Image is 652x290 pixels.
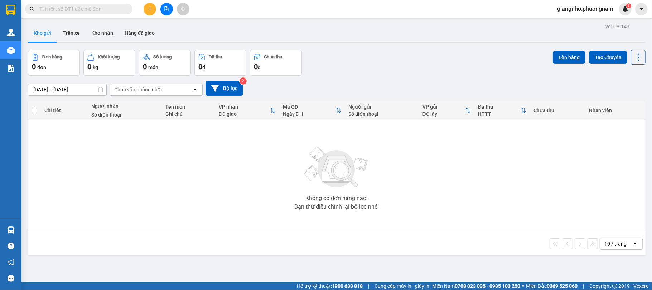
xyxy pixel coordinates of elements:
[219,104,270,110] div: VP nhận
[202,65,205,70] span: đ
[294,204,379,210] div: Bạn thử điều chỉnh lại bộ lọc nhé!
[192,87,198,92] svg: open
[422,111,465,117] div: ĐC lấy
[612,284,617,289] span: copyright
[526,282,578,290] span: Miền Bắc
[283,111,335,117] div: Ngày ĐH
[180,6,185,11] span: aim
[219,111,270,117] div: ĐC giao
[91,112,158,118] div: Số điện thoại
[209,54,222,60] div: Đã thu
[8,243,14,249] span: question-circle
[7,226,15,234] img: warehouse-icon
[264,54,282,60] div: Chưa thu
[119,24,160,42] button: Hàng đã giao
[258,65,261,70] span: đ
[622,6,629,12] img: icon-new-feature
[589,51,627,64] button: Tạo Chuyến
[419,101,474,120] th: Toggle SortBy
[39,5,124,13] input: Tìm tên, số ĐT hoặc mã đơn
[198,62,202,71] span: 0
[240,77,247,85] sup: 2
[153,54,172,60] div: Số lượng
[98,54,120,60] div: Khối lượng
[375,282,430,290] span: Cung cấp máy in - giấy in:
[522,285,524,287] span: ⚪️
[86,24,119,42] button: Kho nhận
[604,240,627,247] div: 10 / trang
[348,111,415,117] div: Số điện thoại
[455,283,520,289] strong: 0708 023 035 - 0935 103 250
[165,111,212,117] div: Ghi chú
[332,283,363,289] strong: 1900 633 818
[583,282,584,290] span: |
[6,5,15,15] img: logo-vxr
[605,23,629,30] div: ver 1.8.143
[283,104,335,110] div: Mã GD
[7,29,15,36] img: warehouse-icon
[42,54,62,60] div: Đơn hàng
[250,50,302,76] button: Chưa thu0đ
[28,50,80,76] button: Đơn hàng0đơn
[368,282,369,290] span: |
[553,51,585,64] button: Lên hàng
[148,6,153,11] span: plus
[91,103,158,109] div: Người nhận
[165,104,212,110] div: Tên món
[626,3,631,8] sup: 1
[432,282,520,290] span: Miền Nam
[547,283,578,289] strong: 0369 525 060
[638,6,645,12] span: caret-down
[279,101,345,120] th: Toggle SortBy
[478,104,521,110] div: Đã thu
[28,24,57,42] button: Kho gửi
[143,62,147,71] span: 0
[37,65,46,70] span: đơn
[474,101,530,120] th: Toggle SortBy
[8,275,14,282] span: message
[93,65,98,70] span: kg
[589,108,642,113] div: Nhân viên
[215,101,279,120] th: Toggle SortBy
[32,62,36,71] span: 0
[632,241,638,247] svg: open
[177,3,189,15] button: aim
[551,4,619,13] span: giangnho.phuongnam
[160,3,173,15] button: file-add
[194,50,246,76] button: Đã thu0đ
[7,65,15,72] img: solution-icon
[301,142,372,192] img: svg+xml;base64,PHN2ZyBjbGFzcz0ibGlzdC1wbHVnX19zdmciIHhtbG5zPSJodHRwOi8vd3d3LnczLm9yZy8yMDAwL3N2Zy...
[8,259,14,266] span: notification
[139,50,191,76] button: Số lượng0món
[44,108,84,113] div: Chi tiết
[7,47,15,54] img: warehouse-icon
[144,3,156,15] button: plus
[348,104,415,110] div: Người gửi
[206,81,243,96] button: Bộ lọc
[254,62,258,71] span: 0
[297,282,363,290] span: Hỗ trợ kỹ thuật:
[533,108,582,113] div: Chưa thu
[627,3,630,8] span: 1
[114,86,164,93] div: Chọn văn phòng nhận
[28,84,106,95] input: Select a date range.
[30,6,35,11] span: search
[57,24,86,42] button: Trên xe
[148,65,158,70] span: món
[164,6,169,11] span: file-add
[87,62,91,71] span: 0
[83,50,135,76] button: Khối lượng0kg
[422,104,465,110] div: VP gửi
[635,3,648,15] button: caret-down
[478,111,521,117] div: HTTT
[305,195,368,201] div: Không có đơn hàng nào.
